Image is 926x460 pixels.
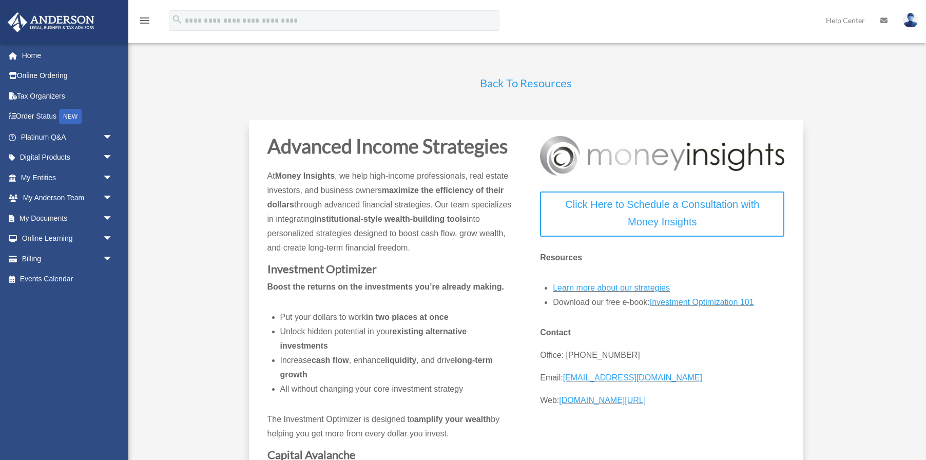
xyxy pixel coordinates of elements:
[314,215,467,223] strong: institutional-style wealth-building tools
[480,76,572,95] a: Back To Resources
[7,106,128,127] a: Order StatusNEW
[103,167,123,188] span: arrow_drop_down
[540,136,784,176] img: Money-Insights-Logo-Silver NEW
[385,356,416,365] strong: liquidity
[267,262,377,276] strong: Investment Optimizer
[7,228,128,249] a: Online Learningarrow_drop_down
[540,191,784,237] a: Click Here to Schedule a Consultation with Money Insights
[7,147,128,168] a: Digital Productsarrow_drop_down
[563,373,702,387] a: [EMAIL_ADDRESS][DOMAIN_NAME]
[5,12,98,32] img: Anderson Advisors Platinum Portal
[7,269,128,290] a: Events Calendar
[414,415,491,424] strong: amplify your wealth
[280,356,493,379] strong: long-term growth
[280,324,512,353] li: Unlock hidden potential in your
[366,313,449,321] strong: in two places at once
[7,167,128,188] a: My Entitiesarrow_drop_down
[7,86,128,106] a: Tax Organizers
[103,248,123,270] span: arrow_drop_down
[903,13,918,28] img: User Pic
[103,127,123,148] span: arrow_drop_down
[171,14,183,25] i: search
[650,298,754,312] a: Investment Optimization 101
[7,127,128,147] a: Platinum Q&Aarrow_drop_down
[559,396,646,410] a: [DOMAIN_NAME][URL]
[7,45,128,66] a: Home
[7,66,128,86] a: Online Ordering
[267,134,508,158] strong: Advanced Income Strategies
[103,147,123,168] span: arrow_drop_down
[540,348,784,371] p: Office: [PHONE_NUMBER]
[540,328,571,337] strong: Contact
[280,382,512,396] li: All without changing your core investment strategy
[280,310,512,324] li: Put your dollars to work
[59,109,82,124] div: NEW
[312,356,349,365] strong: cash flow
[540,253,582,262] strong: Resources
[139,14,151,27] i: menu
[103,228,123,250] span: arrow_drop_down
[103,208,123,229] span: arrow_drop_down
[275,171,335,180] strong: Money Insights
[553,283,670,297] a: Learn more about our strategies
[280,327,467,350] strong: existing alternative investments
[139,18,151,27] a: menu
[103,188,123,209] span: arrow_drop_down
[267,282,504,291] strong: Boost the returns on the investments you’re already making.
[280,353,512,382] li: Increase , enhance , and drive
[267,169,512,263] p: At , we help high-income professionals, real estate investors, and business owners through advanc...
[540,371,784,393] p: Email:
[540,393,784,408] p: Web:
[7,208,128,228] a: My Documentsarrow_drop_down
[267,412,512,449] p: The Investment Optimizer is designed to by helping you get more from every dollar you invest.
[7,248,128,269] a: Billingarrow_drop_down
[7,188,128,208] a: My Anderson Teamarrow_drop_down
[553,295,784,310] p: Download our free e-book:
[267,186,504,209] strong: maximize the efficiency of their dollars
